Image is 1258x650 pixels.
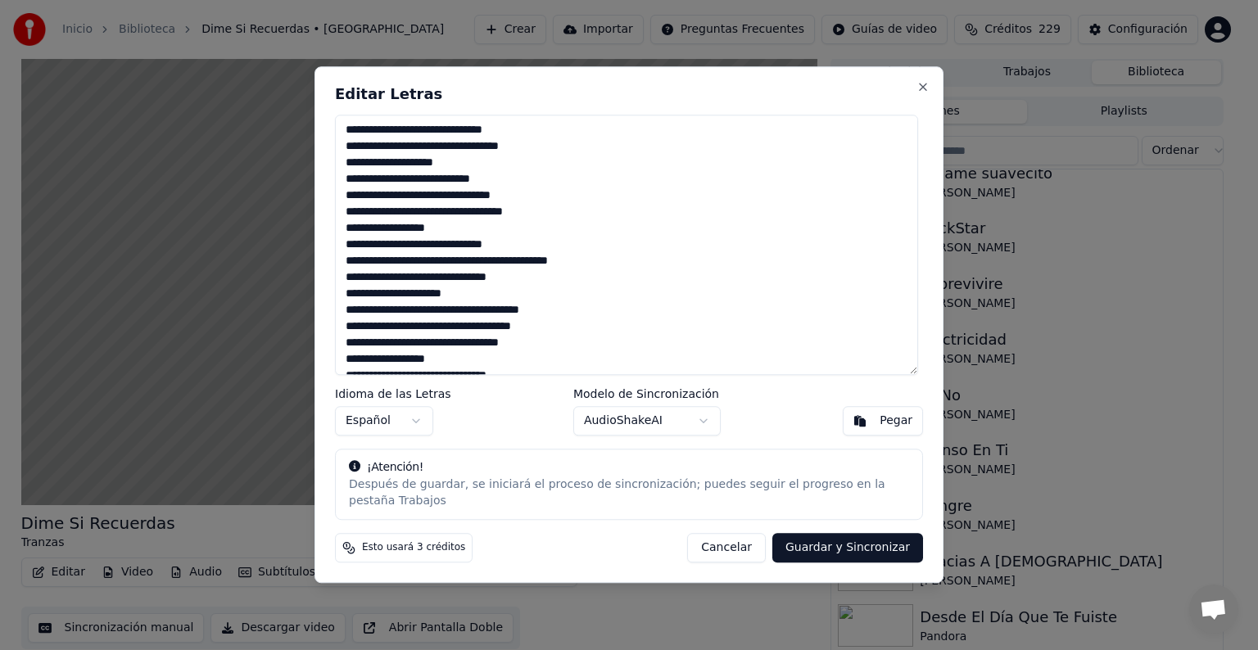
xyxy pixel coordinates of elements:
[880,413,912,429] div: Pegar
[335,87,923,102] h2: Editar Letras
[772,534,923,563] button: Guardar y Sincronizar
[573,388,721,399] label: Modelo de Sincronización
[349,459,909,476] div: ¡Atención!
[687,534,766,563] button: Cancelar
[349,477,909,510] div: Después de guardar, se iniciará el proceso de sincronización; puedes seguir el progreso en la pes...
[362,542,465,555] span: Esto usará 3 créditos
[843,406,923,436] button: Pegar
[335,388,451,399] label: Idioma de las Letras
